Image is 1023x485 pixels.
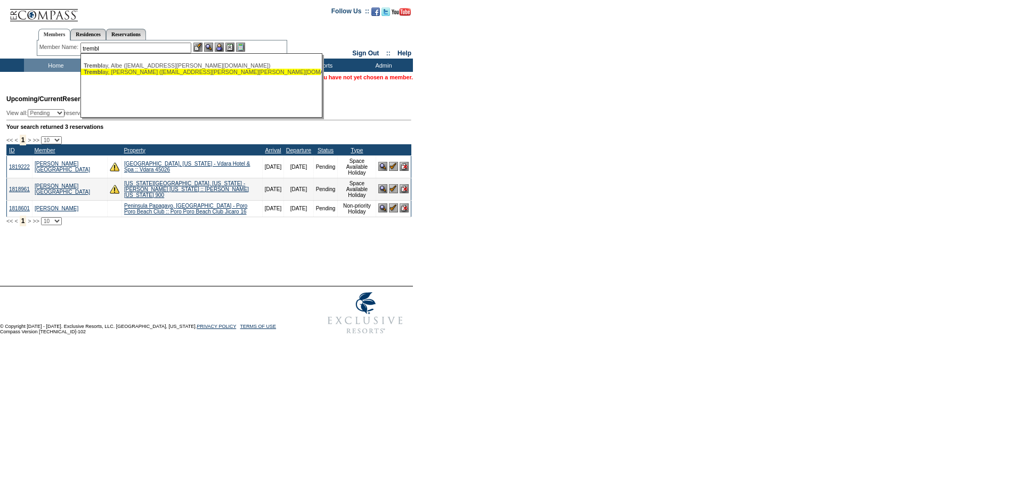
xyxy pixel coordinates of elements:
[124,161,250,172] a: [GEOGRAPHIC_DATA], [US_STATE] - Vdara Hotel & Spa :: Vdara 45026
[20,216,27,226] span: 1
[124,203,247,215] a: Peninsula Papagayo, [GEOGRAPHIC_DATA] - Poro Poro Beach Club :: Poro Poro Beach Club Jicaro 16
[14,218,18,224] span: <
[265,147,281,153] a: Arrival
[28,218,31,224] span: >
[313,155,338,178] td: Pending
[35,161,90,172] a: [PERSON_NAME][GEOGRAPHIC_DATA]
[352,50,379,57] a: Sign Out
[240,324,277,329] a: TERMS OF USE
[84,69,102,75] span: Trembl
[318,286,413,340] img: Exclusive Resorts
[313,178,338,200] td: Pending
[386,50,391,57] span: ::
[6,218,13,224] span: <<
[84,69,318,75] div: ay, [PERSON_NAME] ([EMAIL_ADDRESS][PERSON_NAME][PERSON_NAME][DOMAIN_NAME])
[20,135,27,145] span: 1
[392,8,411,16] img: Subscribe to our YouTube Channel
[6,95,62,103] span: Upcoming/Current
[389,184,398,193] img: Confirm Reservation
[284,178,313,200] td: [DATE]
[400,162,409,171] img: Cancel Reservation
[33,137,39,143] span: >>
[381,11,390,17] a: Follow us on Twitter
[317,74,413,80] span: You have not yet chosen a member.
[84,62,102,69] span: Trembl
[110,184,119,194] img: There are insufficient days and/or tokens to cover this reservation
[397,50,411,57] a: Help
[338,200,376,217] td: Non-priority Holiday
[6,137,13,143] span: <<
[371,11,380,17] a: Become our fan on Facebook
[225,43,234,52] img: Reservations
[9,205,30,211] a: 1818601
[24,59,85,72] td: Home
[6,109,271,117] div: View all: reservations owned by:
[284,200,313,217] td: [DATE]
[400,184,409,193] img: Cancel Reservation
[6,124,411,130] div: Your search returned 3 reservations
[33,218,39,224] span: >>
[197,324,236,329] a: PRIVACY POLICY
[124,147,145,153] a: Property
[124,180,249,198] a: [US_STATE][GEOGRAPHIC_DATA], [US_STATE] - [PERSON_NAME] [US_STATE] :: [PERSON_NAME] [US_STATE] 900
[35,183,90,195] a: [PERSON_NAME][GEOGRAPHIC_DATA]
[193,43,202,52] img: b_edit.gif
[286,147,311,153] a: Departure
[34,147,55,153] a: Member
[9,164,30,170] a: 1819222
[378,162,387,171] img: View Reservation
[14,137,18,143] span: <
[262,178,283,200] td: [DATE]
[106,29,146,40] a: Reservations
[331,6,369,19] td: Follow Us ::
[338,155,376,178] td: Space Available Holiday
[378,184,387,193] img: View Reservation
[400,203,409,212] img: Cancel Reservation
[392,11,411,17] a: Subscribe to our YouTube Channel
[84,62,318,69] div: ay, Albe ([EMAIL_ADDRESS][PERSON_NAME][DOMAIN_NAME])
[313,200,338,217] td: Pending
[38,29,71,40] a: Members
[371,7,380,16] img: Become our fan on Facebook
[110,162,119,171] img: There are insufficient days and/or tokens to cover this reservation
[35,205,78,211] a: [PERSON_NAME]
[284,155,313,178] td: [DATE]
[28,137,31,143] span: >
[9,186,30,192] a: 1818961
[39,43,80,52] div: Member Name:
[351,147,363,153] a: Type
[70,29,106,40] a: Residences
[338,178,376,200] td: Space Available Holiday
[204,43,213,52] img: View
[318,147,334,153] a: Status
[215,43,224,52] img: Impersonate
[378,203,387,212] img: View Reservation
[352,59,413,72] td: Admin
[389,203,398,212] img: Confirm Reservation
[262,155,283,178] td: [DATE]
[381,7,390,16] img: Follow us on Twitter
[262,200,283,217] td: [DATE]
[6,95,103,103] span: Reservations
[9,147,15,153] a: ID
[236,43,245,52] img: b_calculator.gif
[389,162,398,171] img: Confirm Reservation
